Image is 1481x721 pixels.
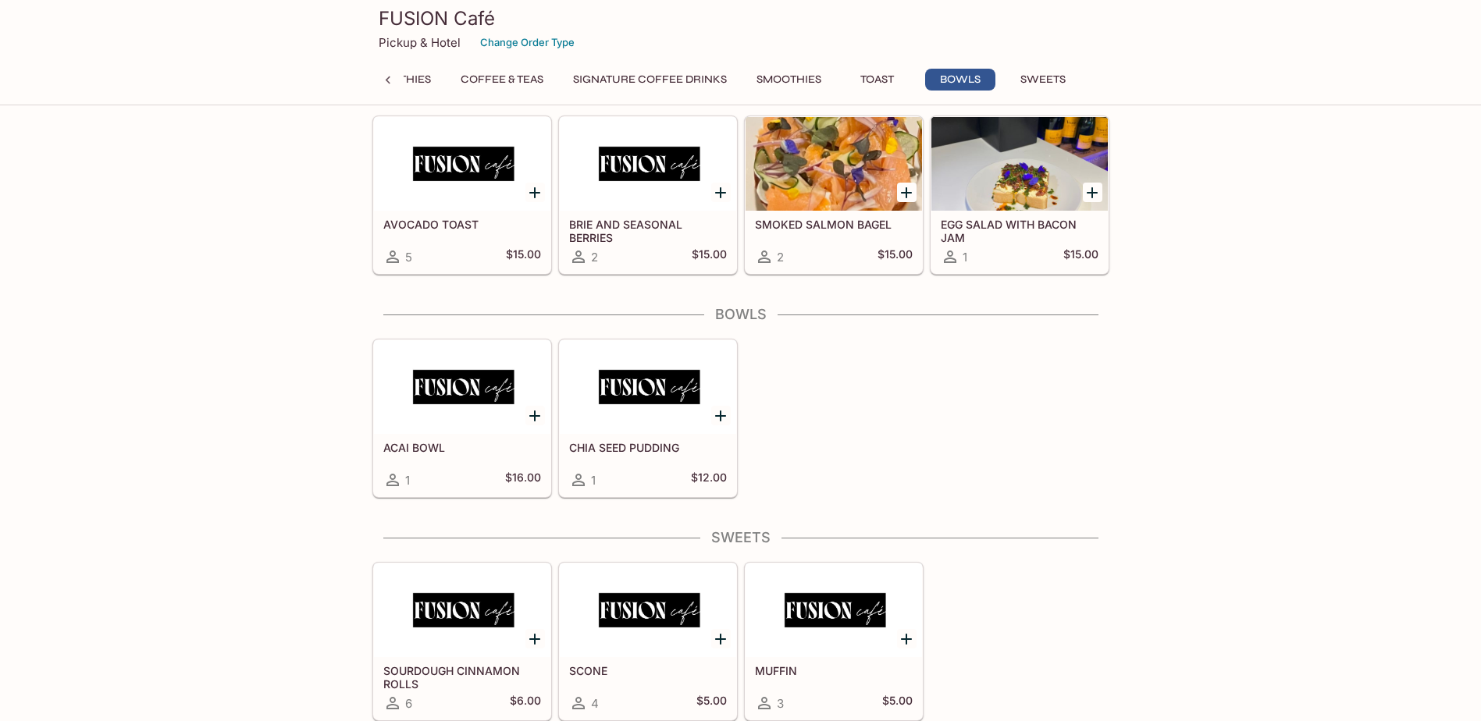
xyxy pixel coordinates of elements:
div: BRIE AND SEASONAL BERRIES [560,117,736,211]
h5: $15.00 [506,247,541,266]
a: EGG SALAD WITH BACON JAM1$15.00 [931,116,1109,274]
h5: $15.00 [878,247,913,266]
div: SCONE [560,563,736,657]
span: 4 [591,696,599,711]
span: 1 [405,473,410,488]
span: 2 [591,250,598,265]
h5: ACAI BOWL [383,441,541,454]
button: Smoothies [748,69,830,91]
h5: $5.00 [696,694,727,712]
a: SOURDOUGH CINNAMON ROLLS6$6.00 [373,563,551,720]
span: 1 [591,473,596,488]
h5: $12.00 [691,471,727,489]
h5: SCONE [569,664,727,677]
h5: $5.00 [882,694,913,712]
span: 6 [405,696,412,711]
p: Pickup & Hotel [379,35,461,50]
div: MUFFIN [746,563,922,657]
button: Sweets [1008,69,1078,91]
h5: AVOCADO TOAST [383,218,541,231]
button: Add SCONE [711,629,731,648]
div: ACAI BOWL [374,340,550,434]
h5: CHIA SEED PUDDING [569,441,727,454]
div: SMOKED SALMON BAGEL [746,117,922,211]
span: 1 [963,250,967,265]
button: Add SOURDOUGH CINNAMON ROLLS [525,629,545,648]
div: SOURDOUGH CINNAMON ROLLS [374,563,550,657]
button: Signature Coffee Drinks [564,69,735,91]
h5: $15.00 [692,247,727,266]
h5: SOURDOUGH CINNAMON ROLLS [383,664,541,690]
h5: SMOKED SALMON BAGEL [755,218,913,231]
button: Add BRIE AND SEASONAL BERRIES [711,183,731,202]
a: BRIE AND SEASONAL BERRIES2$15.00 [559,116,737,274]
span: 2 [777,250,784,265]
button: Add SMOKED SALMON BAGEL [897,183,917,202]
a: MUFFIN3$5.00 [745,563,923,720]
span: 3 [777,696,784,711]
h5: $15.00 [1063,247,1098,266]
button: Toast [842,69,913,91]
a: AVOCADO TOAST5$15.00 [373,116,551,274]
button: Add MUFFIN [897,629,917,648]
button: Add CHIA SEED PUDDING [711,406,731,425]
div: EGG SALAD WITH BACON JAM [931,117,1108,211]
h4: Bowls [372,306,1109,323]
button: Add EGG SALAD WITH BACON JAM [1083,183,1102,202]
button: Add AVOCADO TOAST [525,183,545,202]
button: Add ACAI BOWL [525,406,545,425]
h5: $6.00 [510,694,541,712]
button: Change Order Type [473,30,582,55]
a: CHIA SEED PUDDING1$12.00 [559,339,737,497]
div: CHIA SEED PUDDING [560,340,736,434]
button: Bowls [925,69,995,91]
a: SCONE4$5.00 [559,563,737,720]
h5: BRIE AND SEASONAL BERRIES [569,218,727,243]
button: Coffee & Teas [452,69,552,91]
a: SMOKED SALMON BAGEL2$15.00 [745,116,923,274]
h3: FUSION Café [379,6,1103,30]
h4: Sweets [372,529,1109,546]
span: 5 [405,250,412,265]
h5: EGG SALAD WITH BACON JAM [941,218,1098,243]
h5: MUFFIN [755,664,913,677]
h5: $16.00 [505,471,541,489]
div: AVOCADO TOAST [374,117,550,211]
a: ACAI BOWL1$16.00 [373,339,551,497]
